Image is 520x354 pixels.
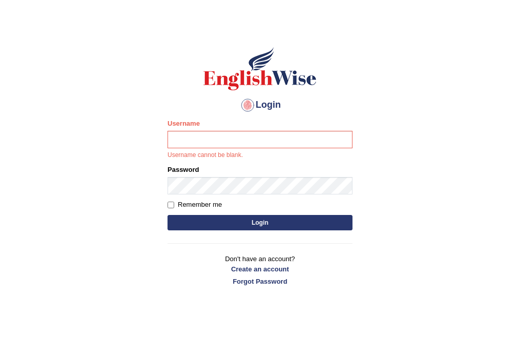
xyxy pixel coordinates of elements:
h4: Login [168,97,352,113]
label: Password [168,165,199,174]
input: Remember me [168,202,174,208]
p: Don't have an account? [168,254,352,286]
p: Username cannot be blank. [168,151,352,160]
img: Logo of English Wise sign in for intelligent practice with AI [201,46,319,92]
label: Username [168,119,200,128]
label: Remember me [168,200,222,210]
a: Create an account [168,264,352,274]
button: Login [168,215,352,230]
a: Forgot Password [168,277,352,286]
